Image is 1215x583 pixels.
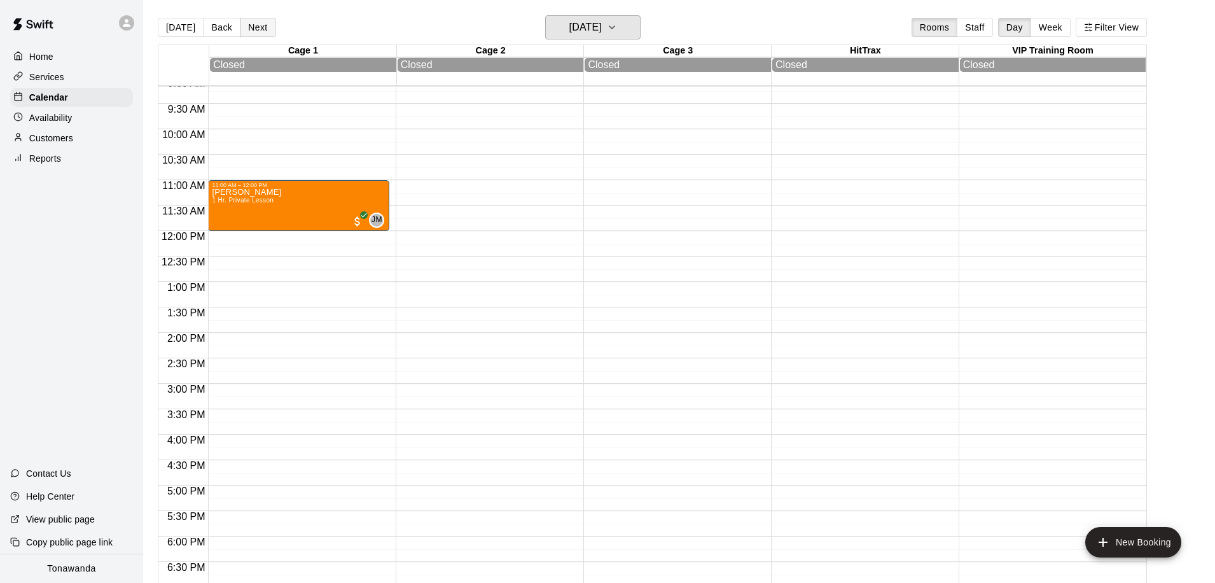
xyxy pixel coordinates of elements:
[584,45,772,57] div: Cage 3
[29,132,73,144] p: Customers
[351,215,364,228] span: All customers have paid
[164,358,209,369] span: 2:30 PM
[588,59,768,71] div: Closed
[164,562,209,573] span: 6:30 PM
[164,460,209,471] span: 4:30 PM
[957,18,993,37] button: Staff
[26,513,95,526] p: View public page
[29,71,64,83] p: Services
[29,152,61,165] p: Reports
[240,18,275,37] button: Next
[10,47,133,66] a: Home
[959,45,1147,57] div: VIP Training Room
[26,536,113,549] p: Copy public page link
[10,108,133,127] a: Availability
[158,231,208,242] span: 12:00 PM
[29,111,73,124] p: Availability
[10,88,133,107] a: Calendar
[165,104,209,115] span: 9:30 AM
[159,155,209,165] span: 10:30 AM
[164,282,209,293] span: 1:00 PM
[208,180,389,231] div: 11:00 AM – 12:00 PM: Henry Zebro
[164,486,209,496] span: 5:00 PM
[164,511,209,522] span: 5:30 PM
[912,18,957,37] button: Rooms
[47,562,96,575] p: Tonawanda
[10,129,133,148] a: Customers
[164,435,209,446] span: 4:00 PM
[159,180,209,191] span: 11:00 AM
[10,67,133,87] a: Services
[212,182,385,188] div: 11:00 AM – 12:00 PM
[159,129,209,140] span: 10:00 AM
[371,214,382,227] span: JM
[164,537,209,547] span: 6:00 PM
[963,59,1143,71] div: Closed
[164,409,209,420] span: 3:30 PM
[159,206,209,216] span: 11:30 AM
[213,59,393,71] div: Closed
[569,18,602,36] h6: [DATE]
[26,467,71,480] p: Contact Us
[29,91,68,104] p: Calendar
[158,18,204,37] button: [DATE]
[401,59,581,71] div: Closed
[164,384,209,395] span: 3:00 PM
[545,15,641,39] button: [DATE]
[369,213,384,228] div: Jared MacFarland
[26,490,74,503] p: Help Center
[10,149,133,168] a: Reports
[998,18,1031,37] button: Day
[1085,527,1181,558] button: add
[164,333,209,344] span: 2:00 PM
[164,307,209,318] span: 1:30 PM
[209,45,397,57] div: Cage 1
[1031,18,1071,37] button: Week
[203,18,240,37] button: Back
[397,45,585,57] div: Cage 2
[158,256,208,267] span: 12:30 PM
[374,213,384,228] span: Jared MacFarland
[212,197,274,204] span: 1 Hr. Private Lesson
[29,50,53,63] p: Home
[775,59,955,71] div: Closed
[772,45,959,57] div: HitTrax
[1076,18,1147,37] button: Filter View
